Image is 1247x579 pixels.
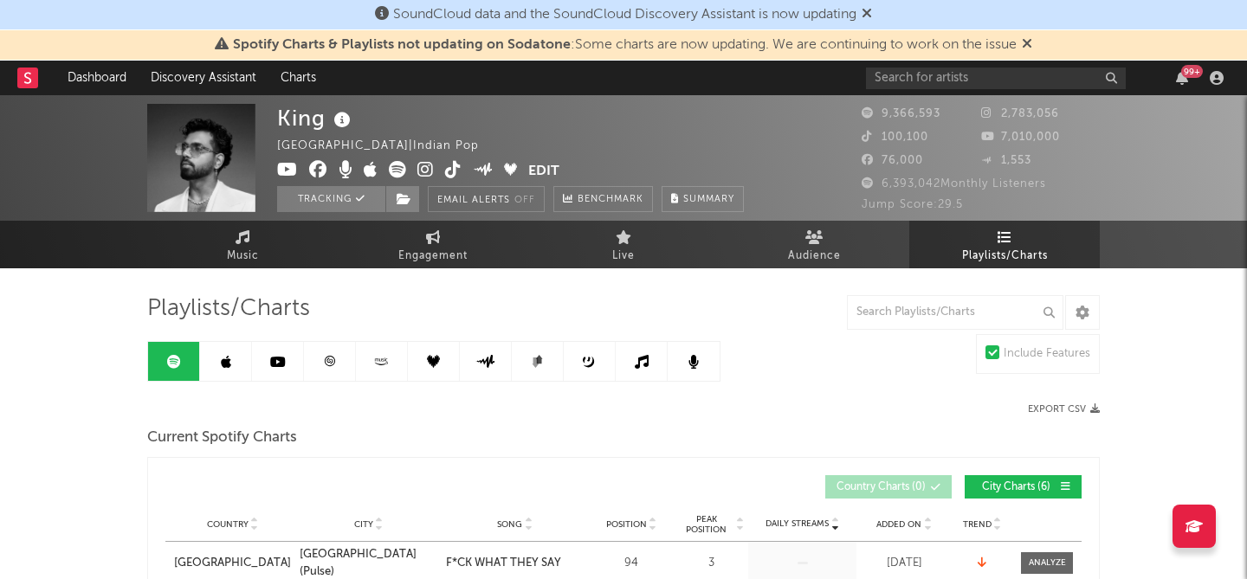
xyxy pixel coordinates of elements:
[1028,404,1100,415] button: Export CSV
[861,555,947,572] div: [DATE]
[981,155,1031,166] span: 1,553
[866,68,1126,89] input: Search for artists
[592,555,670,572] div: 94
[277,104,355,132] div: King
[606,519,647,530] span: Position
[662,186,744,212] button: Summary
[446,555,584,572] a: F*CK WHAT THEY SAY
[962,246,1048,267] span: Playlists/Charts
[788,246,841,267] span: Audience
[976,482,1056,492] span: City Charts ( 6 )
[147,221,338,268] a: Music
[55,61,139,95] a: Dashboard
[277,186,385,212] button: Tracking
[233,38,1017,52] span: : Some charts are now updating. We are continuing to work on the issue
[514,196,535,205] em: Off
[338,221,528,268] a: Engagement
[497,519,522,530] span: Song
[862,155,923,166] span: 76,000
[428,186,545,212] button: Email AlertsOff
[679,514,733,535] span: Peak Position
[679,555,744,572] div: 3
[578,190,643,210] span: Benchmark
[354,519,373,530] span: City
[612,246,635,267] span: Live
[398,246,468,267] span: Engagement
[446,555,561,572] div: F*CK WHAT THEY SAY
[147,428,297,448] span: Current Spotify Charts
[766,518,829,531] span: Daily Streams
[1004,344,1090,364] div: Include Features
[862,108,940,119] span: 9,366,593
[1181,65,1203,78] div: 99 +
[393,8,856,22] span: SoundCloud data and the SoundCloud Discovery Assistant is now updating
[825,475,952,499] button: Country Charts(0)
[268,61,328,95] a: Charts
[207,519,249,530] span: Country
[1022,38,1032,52] span: Dismiss
[981,108,1059,119] span: 2,783,056
[862,178,1046,190] span: 6,393,042 Monthly Listeners
[174,555,291,572] a: [GEOGRAPHIC_DATA]
[227,246,259,267] span: Music
[965,475,1082,499] button: City Charts(6)
[963,519,992,530] span: Trend
[1176,71,1188,85] button: 99+
[862,8,872,22] span: Dismiss
[277,136,499,157] div: [GEOGRAPHIC_DATA] | Indian Pop
[862,132,928,143] span: 100,100
[909,221,1100,268] a: Playlists/Charts
[139,61,268,95] a: Discovery Assistant
[553,186,653,212] a: Benchmark
[683,195,734,204] span: Summary
[233,38,571,52] span: Spotify Charts & Playlists not updating on Sodatone
[147,299,310,319] span: Playlists/Charts
[719,221,909,268] a: Audience
[528,221,719,268] a: Live
[862,199,963,210] span: Jump Score: 29.5
[837,482,926,492] span: Country Charts ( 0 )
[847,295,1063,330] input: Search Playlists/Charts
[876,519,921,530] span: Added On
[981,132,1060,143] span: 7,010,000
[528,161,559,183] button: Edit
